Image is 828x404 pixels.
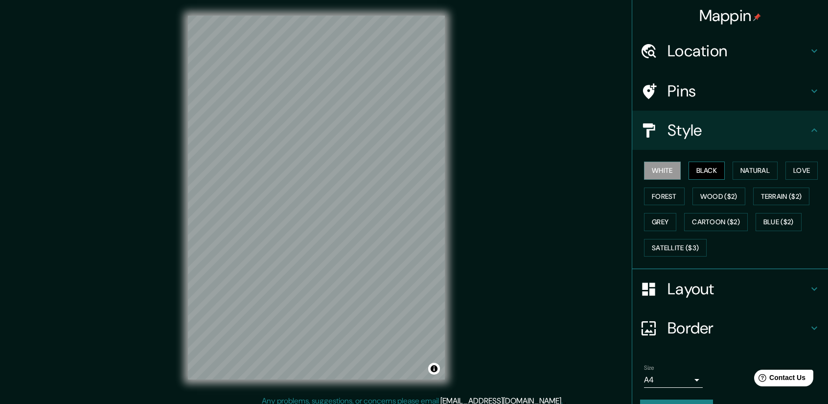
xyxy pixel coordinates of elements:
div: Border [632,309,828,348]
div: Style [632,111,828,150]
button: Terrain ($2) [753,188,810,206]
iframe: Help widget launcher [741,366,817,393]
h4: Style [667,120,808,140]
button: Satellite ($3) [644,239,707,257]
h4: Mappin [699,6,761,25]
button: Love [785,162,818,180]
canvas: Map [188,16,445,380]
h4: Pins [667,81,808,101]
h4: Layout [667,279,808,299]
button: Blue ($2) [756,213,802,231]
div: Layout [632,269,828,309]
button: White [644,162,681,180]
button: Forest [644,188,685,206]
button: Grey [644,213,676,231]
div: A4 [644,372,703,388]
button: Toggle attribution [428,363,440,375]
h4: Location [667,41,808,61]
button: Black [689,162,725,180]
img: pin-icon.png [753,13,761,21]
div: Pins [632,71,828,111]
div: Location [632,31,828,71]
h4: Border [667,318,808,338]
label: Size [644,364,654,372]
button: Natural [733,162,778,180]
button: Cartoon ($2) [684,213,748,231]
button: Wood ($2) [692,188,745,206]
